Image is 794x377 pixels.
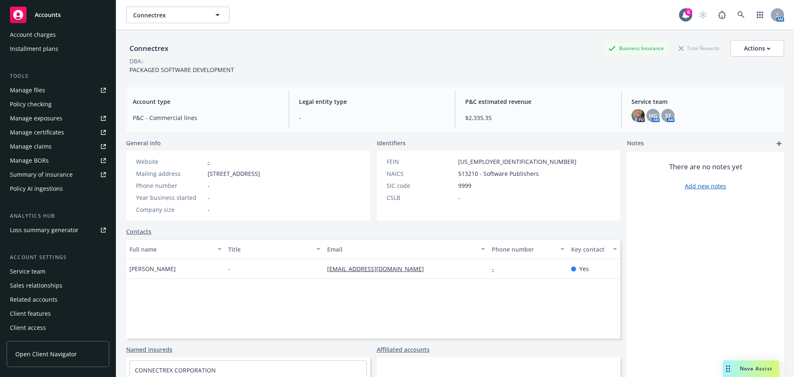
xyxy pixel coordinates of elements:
div: Title [228,245,311,254]
span: Service team [631,97,777,106]
span: HG [649,111,658,120]
div: Service team [10,265,45,278]
div: Tools [7,72,109,80]
span: PACKAGED SOFTWARE DEVELOPMENT [129,66,234,74]
div: NAICS [387,169,455,178]
a: CONNECTREX CORPORATION [135,366,216,374]
div: Sales relationships [10,279,62,292]
div: Actions [744,41,770,56]
span: Accounts [35,12,61,18]
button: Full name [126,239,225,259]
a: Policy AI ingestions [7,182,109,195]
a: Client access [7,321,109,334]
span: [PERSON_NAME] [129,264,176,273]
span: - [299,113,445,122]
a: Installment plans [7,42,109,55]
div: Account charges [10,28,56,41]
span: Notes [627,139,644,149]
span: Nova Assist [740,365,772,372]
div: Email [327,245,476,254]
span: Account type [133,97,279,106]
div: Client access [10,321,46,334]
a: Related accounts [7,293,109,306]
div: FEIN [387,157,455,166]
span: - [208,181,210,190]
button: Phone number [488,239,567,259]
div: CSLB [387,193,455,202]
div: Analytics hub [7,212,109,220]
a: Manage claims [7,140,109,153]
a: Loss summary generator [7,223,109,237]
span: SF [665,111,671,120]
span: - [208,205,210,214]
div: Total Rewards [674,43,724,53]
span: 9999 [458,181,471,190]
a: Policy checking [7,98,109,111]
div: Client features [10,307,51,320]
a: Service team [7,265,109,278]
a: - [208,158,210,166]
a: Sales relationships [7,279,109,292]
span: Open Client Navigator [15,350,77,358]
a: Manage files [7,84,109,97]
div: Connectrex [126,43,172,54]
div: Related accounts [10,293,57,306]
div: Policy AI ingestions [10,182,63,195]
a: Manage exposures [7,112,109,125]
div: Mailing address [136,169,204,178]
a: Client features [7,307,109,320]
a: Start snowing [695,7,711,23]
span: - [208,193,210,202]
span: Identifiers [377,139,406,147]
span: Connectrex [133,11,205,19]
div: Phone number [492,245,555,254]
div: Loss summary generator [10,223,79,237]
a: [EMAIL_ADDRESS][DOMAIN_NAME] [327,265,430,273]
div: 6 [685,8,692,16]
button: Title [225,239,324,259]
a: Named insureds [126,345,172,354]
a: Report a Bug [714,7,730,23]
div: SIC code [387,181,455,190]
div: Manage BORs [10,154,49,167]
span: - [458,193,460,202]
span: P&C - Commercial lines [133,113,279,122]
div: Installment plans [10,42,58,55]
button: Key contact [568,239,620,259]
span: Yes [579,264,589,273]
button: Actions [730,40,784,57]
div: Manage certificates [10,126,64,139]
span: [US_EMPLOYER_IDENTIFICATION_NUMBER] [458,157,576,166]
button: Connectrex [126,7,230,23]
a: Search [733,7,749,23]
a: Switch app [752,7,768,23]
div: Company size [136,205,204,214]
span: P&C estimated revenue [465,97,611,106]
span: There are no notes yet [669,162,742,172]
img: photo [631,109,645,122]
div: Manage exposures [10,112,62,125]
a: add [774,139,784,149]
div: Drag to move [723,360,733,377]
span: [STREET_ADDRESS] [208,169,260,178]
a: Contacts [126,227,151,236]
a: Add new notes [685,182,726,190]
span: 513210 - Software Publishers [458,169,539,178]
div: Business Insurance [604,43,668,53]
span: $2,335.35 [465,113,611,122]
div: Manage claims [10,140,52,153]
button: Email [324,239,488,259]
a: Summary of insurance [7,168,109,181]
a: Manage BORs [7,154,109,167]
a: Account charges [7,28,109,41]
span: - [228,264,230,273]
span: General info [126,139,161,147]
div: Full name [129,245,213,254]
div: Key contact [571,245,608,254]
div: Manage files [10,84,45,97]
a: - [492,265,500,273]
div: Summary of insurance [10,168,73,181]
a: Accounts [7,3,109,26]
div: Policy checking [10,98,52,111]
